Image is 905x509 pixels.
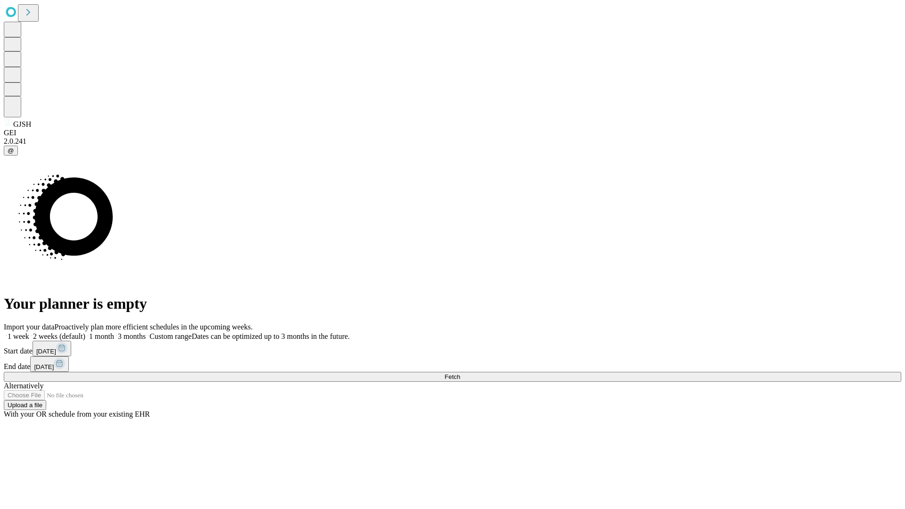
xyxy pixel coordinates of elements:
span: Proactively plan more efficient schedules in the upcoming weeks. [55,323,253,331]
button: @ [4,146,18,156]
span: 1 month [89,332,114,340]
button: [DATE] [30,356,69,372]
div: Start date [4,341,901,356]
div: End date [4,356,901,372]
span: 3 months [118,332,146,340]
span: [DATE] [36,348,56,355]
div: 2.0.241 [4,137,901,146]
button: Fetch [4,372,901,382]
span: Fetch [444,373,460,380]
span: @ [8,147,14,154]
span: Import your data [4,323,55,331]
span: Dates can be optimized up to 3 months in the future. [192,332,350,340]
button: [DATE] [33,341,71,356]
span: 2 weeks (default) [33,332,85,340]
span: With your OR schedule from your existing EHR [4,410,150,418]
span: [DATE] [34,363,54,370]
div: GEI [4,129,901,137]
h1: Your planner is empty [4,295,901,312]
span: Alternatively [4,382,43,390]
span: GJSH [13,120,31,128]
button: Upload a file [4,400,46,410]
span: 1 week [8,332,29,340]
span: Custom range [149,332,191,340]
